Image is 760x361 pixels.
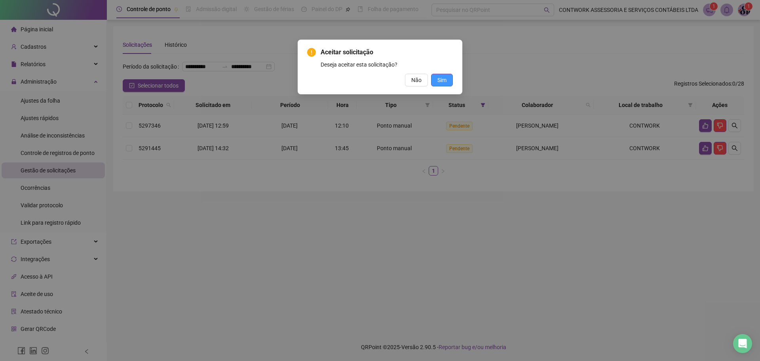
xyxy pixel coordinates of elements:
button: Sim [431,74,453,86]
span: exclamation-circle [307,48,316,57]
span: Sim [437,76,446,84]
button: Não [405,74,428,86]
div: Open Intercom Messenger [733,334,752,353]
span: Aceitar solicitação [321,48,453,57]
span: Não [411,76,422,84]
div: Deseja aceitar esta solicitação? [321,60,453,69]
